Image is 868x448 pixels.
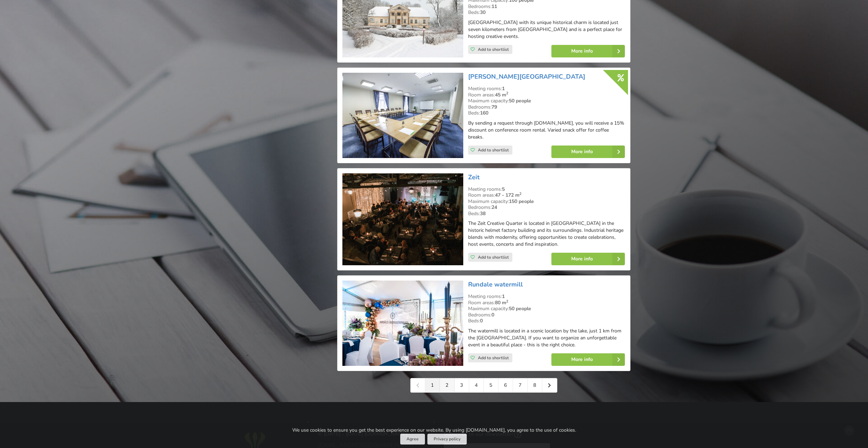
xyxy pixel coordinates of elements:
[342,73,463,158] img: Hotel | Riga | Gertrude Hotel
[468,293,625,300] div: Meeting rooms:
[468,280,523,289] a: Rundale watermill
[468,104,625,110] div: Bedrooms:
[491,3,497,10] strong: 11
[491,204,497,211] strong: 24
[468,72,585,81] a: [PERSON_NAME][GEOGRAPHIC_DATA]
[478,254,509,260] span: Add to shortlist
[484,378,498,392] a: 5
[468,110,625,116] div: Beds:
[478,47,509,52] span: Add to shortlist
[480,210,486,217] strong: 38
[509,97,531,104] strong: 50 people
[468,9,625,16] div: Beds:
[551,146,625,158] a: More info
[468,173,480,181] a: Zeit
[551,353,625,366] a: More info
[491,312,494,318] strong: 0
[342,173,463,266] img: Industrial-style space | Ligatne | Zeit
[480,110,488,116] strong: 160
[502,85,505,92] strong: 1
[506,299,508,304] sup: 2
[468,3,625,10] div: Bedrooms:
[468,92,625,98] div: Room areas:
[551,253,625,265] a: More info
[478,355,509,361] span: Add to shortlist
[468,211,625,217] div: Beds:
[502,186,505,192] strong: 5
[498,378,513,392] a: 6
[506,91,508,96] sup: 2
[400,434,425,445] button: Agree
[427,434,467,445] a: Privacy policy
[455,378,469,392] a: 3
[468,198,625,205] div: Maximum capacity:
[468,204,625,211] div: Bedrooms:
[519,191,521,196] sup: 2
[469,378,484,392] a: 4
[468,86,625,92] div: Meeting rooms:
[551,45,625,57] a: More info
[468,98,625,104] div: Maximum capacity:
[468,120,625,141] p: By sending a request through [DOMAIN_NAME], you will receive a 15% discount on conference room re...
[468,328,625,348] p: The watermill is located in a scenic location by the lake, just 1 km from the [GEOGRAPHIC_DATA]. ...
[502,293,505,300] strong: 1
[425,378,440,392] a: 1
[468,192,625,198] div: Room areas:
[468,318,625,324] div: Beds:
[468,19,625,40] p: [GEOGRAPHIC_DATA] with its unique historical charm is located just seven kilometers from [GEOGRAP...
[495,192,521,198] strong: 47 - 172 m
[480,9,486,16] strong: 30
[468,306,625,312] div: Maximum capacity:
[440,378,455,392] a: 2
[468,312,625,318] div: Bedrooms:
[509,198,534,205] strong: 150 people
[495,92,508,98] strong: 45 m
[478,147,509,153] span: Add to shortlist
[513,378,528,392] a: 7
[342,281,463,366] img: Unusual venues | Pilsrundale | Rundale watermill
[468,300,625,306] div: Room areas:
[528,378,542,392] a: 8
[509,305,531,312] strong: 50 people
[468,220,625,248] p: The Zeit Creative Quarter is located in [GEOGRAPHIC_DATA] in the historic helmet factory building...
[495,299,508,306] strong: 80 m
[468,186,625,192] div: Meeting rooms:
[491,104,497,110] strong: 79
[480,317,483,324] strong: 0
